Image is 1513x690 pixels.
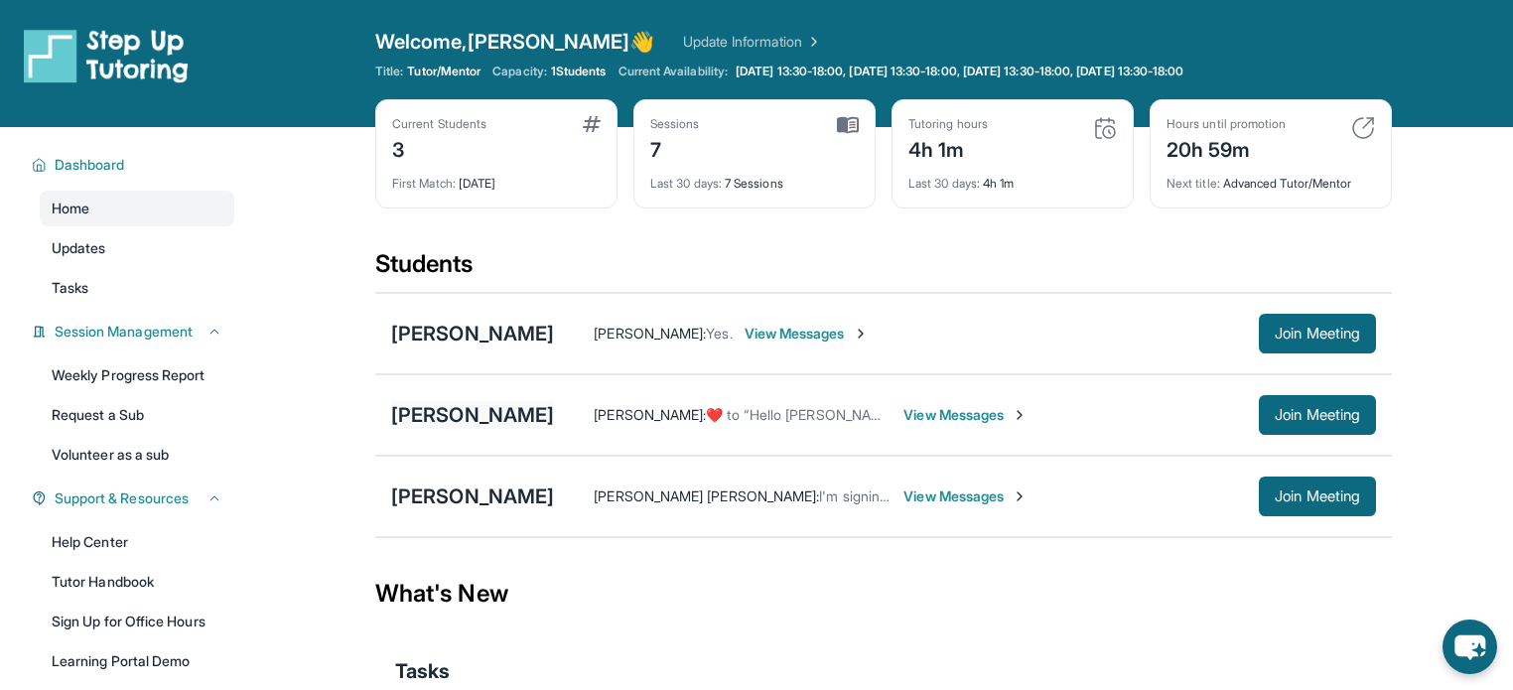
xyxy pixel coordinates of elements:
span: Capacity: [492,64,547,79]
span: Home [52,199,89,218]
div: [PERSON_NAME] [391,483,554,510]
span: Support & Resources [55,488,189,508]
span: [PERSON_NAME] : [594,325,706,342]
span: Next title : [1167,176,1220,191]
img: logo [24,28,189,83]
div: 7 [650,132,700,164]
span: Tasks [395,657,450,685]
div: 20h 59m [1167,132,1286,164]
a: Update Information [683,32,822,52]
span: First Match : [392,176,456,191]
span: Join Meeting [1275,328,1360,340]
div: [DATE] [392,164,601,192]
button: Join Meeting [1259,395,1376,435]
div: What's New [375,550,1392,637]
button: Dashboard [47,155,222,175]
div: 7 Sessions [650,164,859,192]
a: Request a Sub [40,397,234,433]
span: [DATE] 13:30-18:00, [DATE] 13:30-18:00, [DATE] 13:30-18:00, [DATE] 13:30-18:00 [736,64,1183,79]
img: card [1093,116,1117,140]
span: Join Meeting [1275,490,1360,502]
button: chat-button [1443,620,1497,674]
div: 3 [392,132,486,164]
button: Support & Resources [47,488,222,508]
a: Help Center [40,524,234,560]
span: [PERSON_NAME] [PERSON_NAME] : [594,487,819,504]
img: Chevron Right [802,32,822,52]
img: Chevron-Right [853,326,869,342]
img: card [583,116,601,132]
a: Tutor Handbook [40,564,234,600]
a: Volunteer as a sub [40,437,234,473]
div: 4h 1m [908,132,988,164]
a: [DATE] 13:30-18:00, [DATE] 13:30-18:00, [DATE] 13:30-18:00, [DATE] 13:30-18:00 [732,64,1187,79]
button: Join Meeting [1259,477,1376,516]
span: Dashboard [55,155,125,175]
a: Updates [40,230,234,266]
div: 4h 1m [908,164,1117,192]
a: Home [40,191,234,226]
div: [PERSON_NAME] [391,401,554,429]
span: 1 Students [551,64,607,79]
span: View Messages [903,486,1028,506]
span: ​❤️​ to “ Hello [PERSON_NAME]. Yes, we are. Thank you! ” [706,406,1057,423]
span: Session Management [55,322,193,342]
span: Tasks [52,278,88,298]
img: card [837,116,859,134]
span: Last 30 days : [908,176,980,191]
button: Session Management [47,322,222,342]
div: Advanced Tutor/Mentor [1167,164,1375,192]
img: card [1351,116,1375,140]
div: Tutoring hours [908,116,988,132]
img: Chevron-Right [1012,488,1028,504]
span: View Messages [903,405,1028,425]
a: Tasks [40,270,234,306]
span: Welcome, [PERSON_NAME] 👋 [375,28,655,56]
span: Title: [375,64,403,79]
div: Hours until promotion [1167,116,1286,132]
span: Yes. [706,325,732,342]
button: Join Meeting [1259,314,1376,353]
div: Sessions [650,116,700,132]
a: Sign Up for Office Hours [40,604,234,639]
span: Last 30 days : [650,176,722,191]
span: Current Availability: [619,64,728,79]
span: Join Meeting [1275,409,1360,421]
img: Chevron-Right [1012,407,1028,423]
span: [PERSON_NAME] : [594,406,706,423]
span: Updates [52,238,106,258]
a: Learning Portal Demo [40,643,234,679]
div: Current Students [392,116,486,132]
div: Students [375,248,1392,292]
div: [PERSON_NAME] [391,320,554,347]
span: View Messages [745,324,869,344]
span: Tutor/Mentor [407,64,481,79]
span: I'm signing on [819,487,907,504]
a: Weekly Progress Report [40,357,234,393]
